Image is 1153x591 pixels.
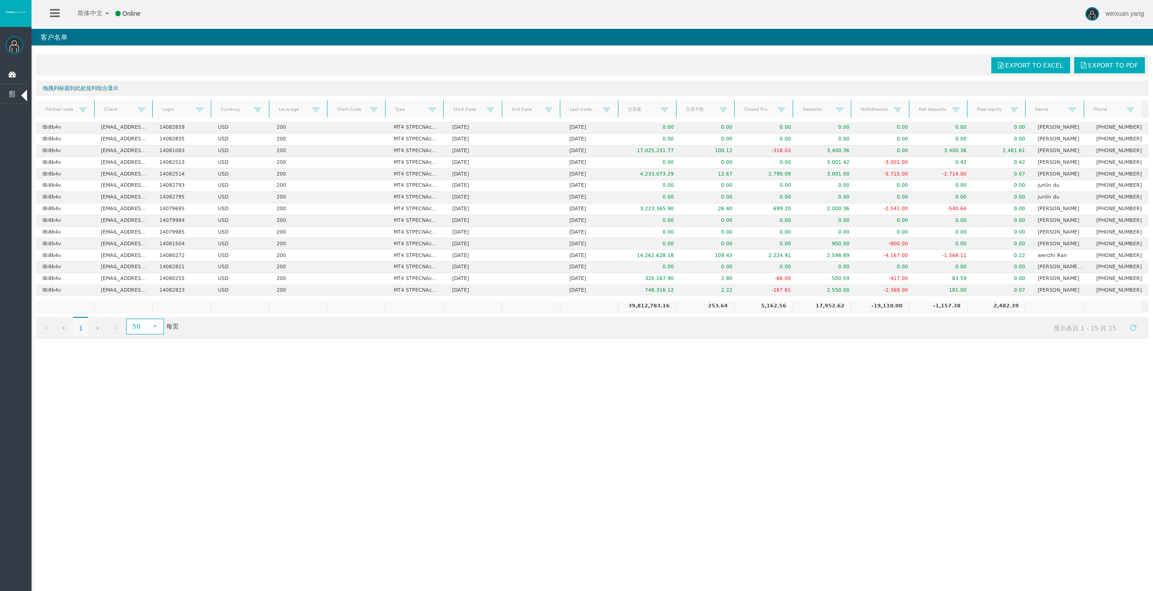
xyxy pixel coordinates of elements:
[212,273,270,285] td: USD
[36,180,95,192] td: IBi8b4v
[112,325,119,332] span: 末页
[563,180,622,192] td: [DATE]
[563,122,622,134] td: [DATE]
[95,227,153,239] td: [EMAIL_ADDRESS][DOMAIN_NAME]
[387,250,446,262] td: MT4 STPECNAccountZeroSpread
[446,273,504,285] td: [DATE]
[36,157,95,169] td: IBi8b4v
[563,192,622,203] td: [DATE]
[973,168,1031,180] td: 0.07
[1031,262,1090,273] td: [PERSON_NAME] ran
[1105,10,1144,17] span: weixuan yang
[739,134,797,145] td: 0.00
[856,157,914,169] td: -3,001.00
[153,203,212,215] td: 14079695
[1031,285,1090,296] td: [PERSON_NAME]
[153,250,212,262] td: 14080272
[680,180,739,192] td: 0.00
[680,215,739,227] td: 0.00
[212,238,270,250] td: USD
[387,285,446,296] td: MT4 STPECNAccountZeroSpread
[797,122,856,134] td: 0.00
[1090,262,1148,273] td: [PHONE_NUMBER]
[107,320,123,336] a: 末页
[446,122,504,134] td: [DATE]
[270,227,329,239] td: 200
[153,168,212,180] td: 14082514
[95,285,153,296] td: [EMAIL_ADDRESS][DOMAIN_NAME]
[622,134,680,145] td: 0.00
[914,122,973,134] td: 0.00
[270,273,329,285] td: 200
[95,168,153,180] td: [EMAIL_ADDRESS][DOMAIN_NAME]
[563,285,622,296] td: [DATE]
[1031,215,1090,227] td: [PERSON_NAME]
[36,250,95,262] td: IBi8b4v
[1031,134,1090,145] td: [PERSON_NAME]
[973,122,1031,134] td: 0.00
[622,180,680,192] td: 0.00
[270,134,329,145] td: 200
[1090,273,1148,285] td: [PHONE_NUMBER]
[270,285,329,296] td: 200
[973,192,1031,203] td: 0.00
[856,203,914,215] td: -2,541.00
[797,285,856,296] td: 2,550.00
[1031,250,1090,262] td: wenzhi Ran
[563,145,622,157] td: [DATE]
[153,238,212,250] td: 14081504
[622,192,680,203] td: 0.00
[973,145,1031,157] td: 2,481.61
[622,157,680,169] td: 0.00
[973,250,1031,262] td: 0.22
[36,285,95,296] td: IBi8b4v
[914,250,973,262] td: -1,568.11
[622,238,680,250] td: 0.00
[387,227,446,239] td: MT4 STPECNAccountZeroSpread
[446,192,504,203] td: [DATE]
[973,134,1031,145] td: 0.00
[563,157,622,169] td: [DATE]
[446,238,504,250] td: [DATE]
[270,180,329,192] td: 200
[446,157,504,169] td: [DATE]
[153,215,212,227] td: 14079984
[446,180,504,192] td: [DATE]
[797,157,856,169] td: 3,001.42
[680,122,739,134] td: 0.00
[151,323,159,330] span: select
[36,145,95,157] td: IBi8b4v
[1090,192,1148,203] td: [PHONE_NUMBER]
[622,285,680,296] td: 748,316.12
[1085,7,1099,21] img: user-image
[914,215,973,227] td: 0.00
[446,168,504,180] td: [DATE]
[95,122,153,134] td: [EMAIL_ADDRESS][DOMAIN_NAME]
[1031,273,1090,285] td: [PERSON_NAME]
[1126,320,1141,335] a: 刷新
[94,325,101,332] span: 下一页
[797,215,856,227] td: 0.00
[153,273,212,285] td: 14080255
[680,285,739,296] td: 2.22
[856,250,914,262] td: -4,167.00
[95,215,153,227] td: [EMAIL_ADDRESS][DOMAIN_NAME]
[153,227,212,239] td: 14079985
[446,203,504,215] td: [DATE]
[622,122,680,134] td: 0.00
[797,192,856,203] td: 0.00
[1090,250,1148,262] td: [PHONE_NUMBER]
[215,103,254,115] a: Currency
[739,180,797,192] td: 0.00
[212,250,270,262] td: USD
[387,122,446,134] td: MT4 STPECNAccountZeroSpread
[1031,157,1090,169] td: [PERSON_NAME]
[856,215,914,227] td: 0.00
[680,250,739,262] td: 109.43
[563,168,622,180] td: [DATE]
[856,134,914,145] td: 0.00
[1090,203,1148,215] td: [PHONE_NUMBER]
[212,262,270,273] td: USD
[739,203,797,215] td: 699.20
[95,180,153,192] td: [EMAIL_ADDRESS][DOMAIN_NAME]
